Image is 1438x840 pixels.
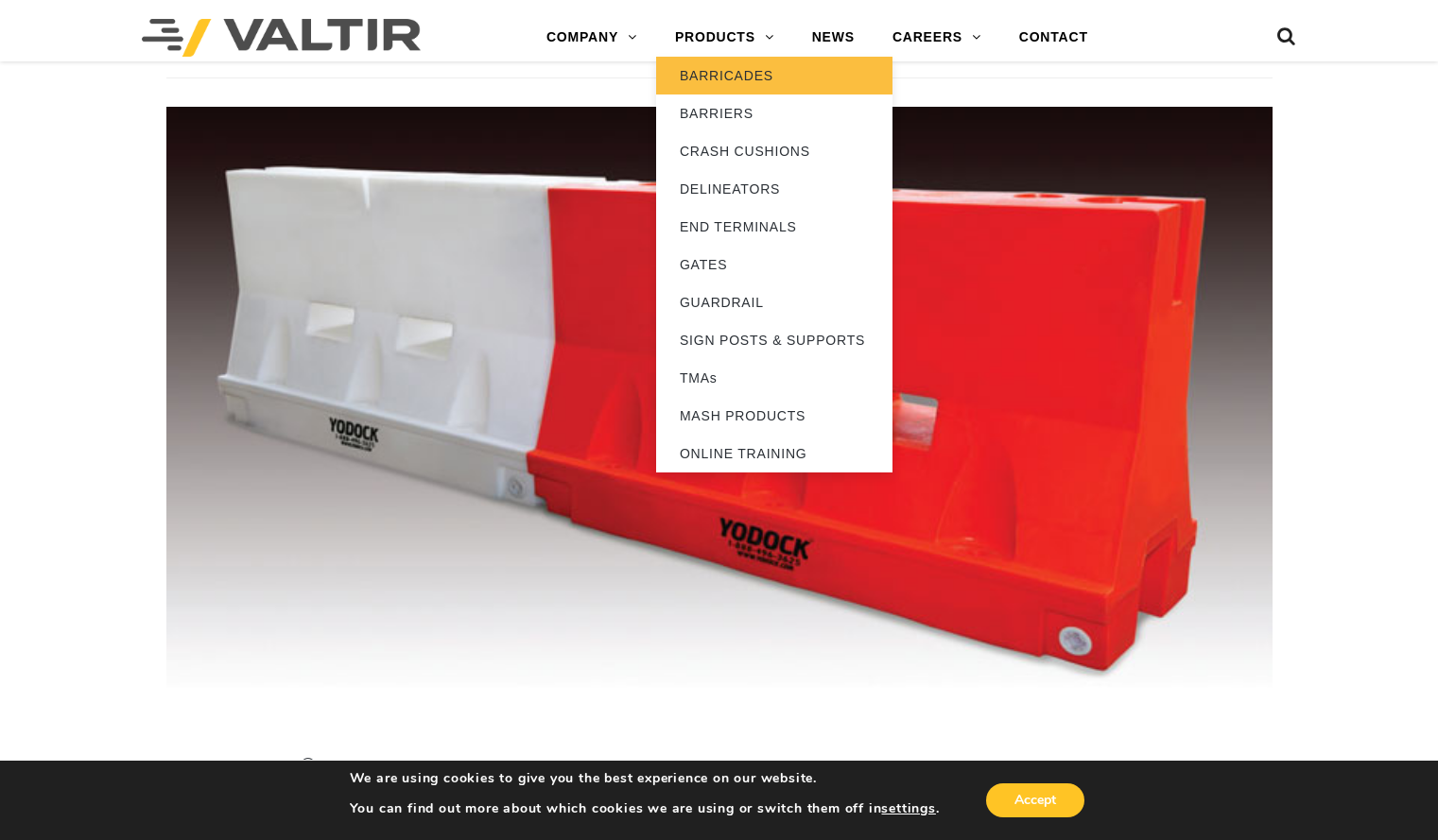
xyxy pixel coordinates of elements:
[986,783,1084,817] button: Accept
[656,94,892,132] a: BARRIERS
[350,800,940,817] p: You can find out more about which cookies we are using or switch them off in .
[166,107,1273,727] img: Yodock 2001 Water Filled Barrier and Barricade
[656,321,892,359] a: SIGN POSTS & SUPPORTS
[656,397,892,435] a: MASH PRODUCTS
[1000,19,1107,57] a: CONTACT
[350,770,940,787] p: We are using cookies to give you the best experience on our website.
[166,755,389,786] a: Yodock®2001
[656,435,892,472] a: ONLINE TRAINING
[793,19,874,57] a: NEWS
[656,208,892,246] a: END TERMINALS
[301,754,319,778] sup: ®
[656,283,892,321] a: GUARDRAIL
[874,19,1000,57] a: CAREERS
[142,19,421,57] img: Valtir
[656,19,793,57] a: PRODUCTS
[656,359,892,397] a: TMAs
[528,19,656,57] a: COMPANY
[656,132,892,170] a: CRASH CUSHIONS
[656,170,892,208] a: DELINEATORS
[656,246,892,283] a: GATES
[881,800,935,817] button: settings
[656,57,892,94] a: BARRICADES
